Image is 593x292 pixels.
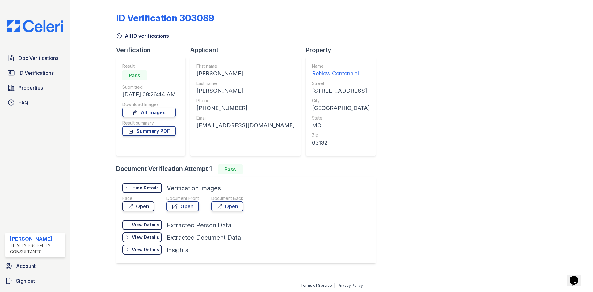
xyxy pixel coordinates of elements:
div: Trinity Property Consultants [10,243,63,255]
div: [PHONE_NUMBER] [196,104,295,112]
div: Submitted [122,84,176,90]
div: Property [306,46,381,54]
div: Applicant [190,46,306,54]
div: Pass [218,164,243,174]
a: Doc Verifications [5,52,65,64]
a: ID Verifications [5,67,65,79]
div: 63132 [312,138,370,147]
a: Terms of Service [301,283,332,288]
a: Name ReNew Centennial [312,63,370,78]
span: Sign out [16,277,35,285]
div: Hide Details [132,185,159,191]
div: [PERSON_NAME] [196,69,295,78]
div: Zip [312,132,370,138]
div: Verification Images [167,184,221,193]
div: | [334,283,335,288]
a: Properties [5,82,65,94]
a: Open [122,201,154,211]
div: [PERSON_NAME] [196,87,295,95]
div: ReNew Centennial [312,69,370,78]
a: All Images [122,108,176,117]
span: FAQ [19,99,28,106]
img: CE_Logo_Blue-a8612792a0a2168367f1c8372b55b34899dd931a85d93a1a3d3e32e68fde9ad4.png [2,20,68,32]
div: Face [122,195,154,201]
div: [DATE] 08:26:44 AM [122,90,176,99]
div: MO [312,121,370,130]
span: ID Verifications [19,69,54,77]
a: Account [2,260,68,272]
span: Account [16,262,36,270]
div: Verification [116,46,190,54]
div: State [312,115,370,121]
iframe: chat widget [567,267,587,286]
div: Document Verification Attempt 1 [116,164,381,174]
div: [PERSON_NAME] [10,235,63,243]
span: Doc Verifications [19,54,58,62]
div: City [312,98,370,104]
a: Open [211,201,243,211]
a: All ID verifications [116,32,169,40]
div: ID Verification 303089 [116,12,214,23]
a: FAQ [5,96,65,109]
div: Result [122,63,176,69]
div: [GEOGRAPHIC_DATA] [312,104,370,112]
div: Street [312,80,370,87]
div: First name [196,63,295,69]
div: Download Images [122,101,176,108]
div: Name [312,63,370,69]
div: Extracted Person Data [167,221,231,230]
div: Document Front [166,195,199,201]
a: Privacy Policy [338,283,363,288]
a: Open [166,201,199,211]
a: Summary PDF [122,126,176,136]
div: View Details [132,222,159,228]
div: Result summary [122,120,176,126]
div: [STREET_ADDRESS] [312,87,370,95]
div: Phone [196,98,295,104]
a: Sign out [2,275,68,287]
div: Extracted Document Data [167,233,241,242]
span: Properties [19,84,43,91]
div: Document Back [211,195,243,201]
div: View Details [132,247,159,253]
div: View Details [132,234,159,240]
div: Email [196,115,295,121]
div: Last name [196,80,295,87]
div: [EMAIL_ADDRESS][DOMAIN_NAME] [196,121,295,130]
div: Insights [167,246,188,254]
div: Pass [122,70,147,80]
